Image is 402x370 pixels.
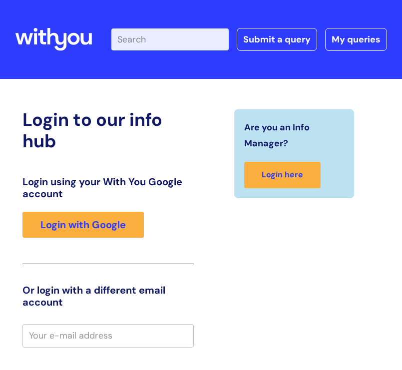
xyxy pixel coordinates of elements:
input: Search [111,28,229,50]
span: Are you an Info Manager? [244,119,340,152]
h3: Or login with a different email account [22,284,194,308]
a: Login with Google [22,212,144,238]
a: Submit a query [237,28,317,51]
h2: Login to our info hub [22,109,194,152]
a: My queries [325,28,387,51]
input: Your e-mail address [22,324,194,347]
a: Login here [244,162,321,188]
h3: Login using your With You Google account [22,176,194,200]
